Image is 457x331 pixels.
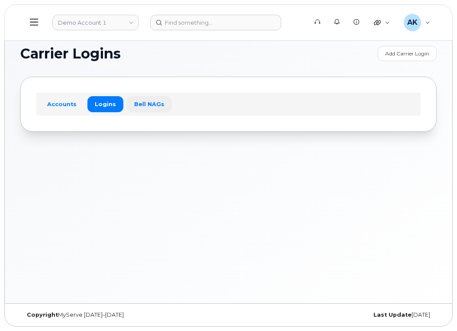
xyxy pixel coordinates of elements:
[368,14,396,31] div: Quicklinks
[20,312,228,318] div: MyServe [DATE]–[DATE]
[87,96,123,112] a: Logins
[228,312,437,318] div: [DATE]
[398,14,436,31] div: Ahmed Khoudja
[40,96,84,112] a: Accounts
[27,312,58,318] strong: Copyright
[378,46,437,61] a: Add Carrier Login
[373,312,412,318] strong: Last Update
[20,47,121,60] span: Carrier Logins
[127,96,172,112] a: Bell NAGs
